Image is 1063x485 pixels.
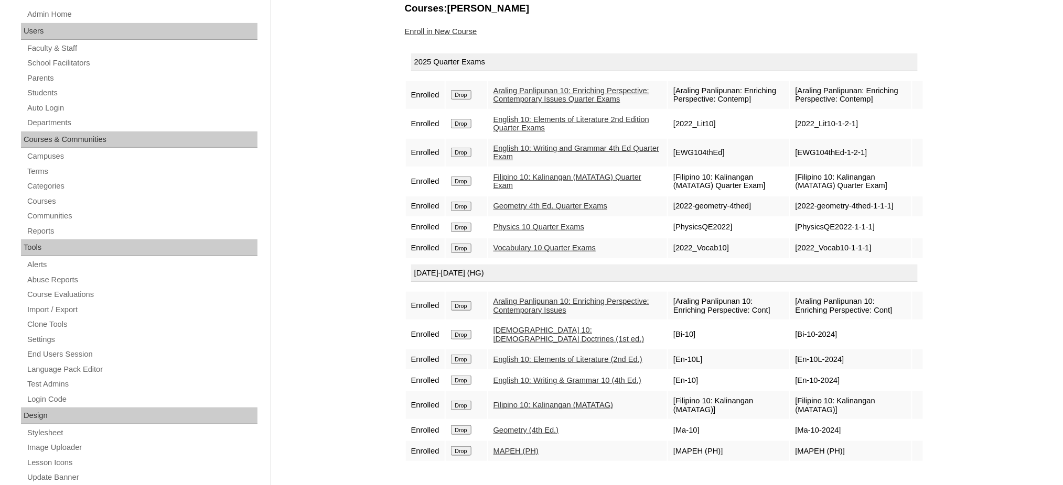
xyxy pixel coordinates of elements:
[451,202,471,211] input: Drop
[451,90,471,100] input: Drop
[406,321,445,348] td: Enrolled
[790,81,911,109] td: [Araling Panlipunan: Enriching Perspective: Contemp]
[493,115,649,133] a: English 10: Elements of Literature 2nd Edition Quarter Exams
[411,53,918,71] div: 2025 Quarter Exams
[26,378,257,391] a: Test Admins
[26,333,257,346] a: Settings
[26,42,257,55] a: Faculty & Staff
[790,196,911,216] td: [2022-geometry-4thed-1-1-1]
[668,292,789,319] td: [Araling Panlipunan 10: Enriching Perspective: Cont]
[493,86,649,104] a: Araling Panlipunan 10: Enriching Perspective: Contemporary Issues Quarter Exams
[406,292,445,319] td: Enrolled
[790,292,911,319] td: [Araling Panlipunan 10: Enriching Perspective: Cont]
[790,349,911,369] td: [En-10L-2024]
[451,301,471,311] input: Drop
[493,244,596,252] a: Vocabulary 10 Quarter Exams
[668,81,789,109] td: [Araling Panlipunan: Enriching Perspective: Contemp]
[26,195,257,208] a: Courses
[406,110,445,138] td: Enrolled
[26,456,257,469] a: Lesson Icons
[451,119,471,128] input: Drop
[406,441,445,461] td: Enrolled
[493,144,660,161] a: English 10: Writing and Grammar 4th Ed Quarter Exam
[668,420,789,440] td: [Ma-10]
[668,321,789,348] td: [Bi-10]
[668,110,789,138] td: [2022_Lit10]
[406,81,445,109] td: Enrolled
[406,349,445,369] td: Enrolled
[21,23,257,40] div: Users
[493,297,649,314] a: Araling Panlipunan 10: Enriching Perspective: Contemporary Issues
[21,239,257,256] div: Tools
[451,177,471,186] input: Drop
[451,355,471,364] input: Drop
[493,426,559,434] a: Geometry (4th Ed.)
[790,110,911,138] td: [2022_Lit10-1-2-1]
[411,264,918,282] div: [DATE]-[DATE] (HG)
[790,168,911,195] td: [Filipino 10: Kalinangan (MATATAG) Quarter Exam]
[26,363,257,376] a: Language Pack Editor
[493,355,642,363] a: English 10: Elements of Literature (2nd Ed.)
[26,441,257,454] a: Image Uploader
[26,273,257,286] a: Abuse Reports
[668,441,789,461] td: [MAPEH (PH)]
[790,441,911,461] td: [MAPEH (PH)]
[451,148,471,157] input: Drop
[668,168,789,195] td: [Filipino 10: Kalinangan (MATATAG) Quarter Exam]
[668,391,789,419] td: [Filipino 10: Kalinangan (MATATAG)]
[26,318,257,331] a: Clone Tools
[493,376,641,384] a: English 10: Writing & Grammar 10 (4th Ed.)
[790,370,911,390] td: [En-10-2024]
[406,196,445,216] td: Enrolled
[790,217,911,237] td: [PhysicsQE2022-1-1-1]
[26,165,257,178] a: Terms
[26,225,257,238] a: Reports
[406,238,445,258] td: Enrolled
[668,217,789,237] td: [PhysicsQE2022]
[451,446,471,456] input: Drop
[26,426,257,439] a: Stylesheet
[451,425,471,435] input: Drop
[406,168,445,195] td: Enrolled
[406,391,445,419] td: Enrolled
[451,223,471,232] input: Drop
[26,393,257,406] a: Login Code
[406,370,445,390] td: Enrolled
[26,8,257,21] a: Admin Home
[26,72,257,85] a: Parents
[493,326,645,343] a: [DEMOGRAPHIC_DATA] 10: [DEMOGRAPHIC_DATA] Doctrines (1st ed.)
[21,407,257,424] div: Design
[451,401,471,410] input: Drop
[26,348,257,361] a: End Users Session
[668,196,789,216] td: [2022-geometry-4thed]
[493,173,641,190] a: Filipino 10: Kalinangan (MATATAG) Quarter Exam
[668,349,789,369] td: [En-10L]
[26,471,257,484] a: Update Banner
[406,217,445,237] td: Enrolled
[493,202,607,210] a: Geometry 4th Ed. Quarter Exams
[790,420,911,440] td: [Ma-10-2024]
[26,258,257,271] a: Alerts
[26,102,257,115] a: Auto Login
[21,131,257,148] div: Courses & Communities
[405,2,924,15] h3: Courses:[PERSON_NAME]
[26,180,257,193] a: Categories
[451,244,471,253] input: Drop
[26,86,257,100] a: Students
[493,401,614,409] a: Filipino 10: Kalinangan (MATATAG)
[668,370,789,390] td: [En-10]
[790,391,911,419] td: [Filipino 10: Kalinangan (MATATAG)]
[493,223,585,231] a: Physics 10 Quarter Exams
[451,376,471,385] input: Drop
[405,27,477,36] a: Enroll in New Course
[790,139,911,167] td: [EWG104thEd-1-2-1]
[493,447,539,455] a: MAPEH (PH)
[26,116,257,129] a: Departments
[26,288,257,301] a: Course Evaluations
[406,139,445,167] td: Enrolled
[26,303,257,316] a: Import / Export
[406,420,445,440] td: Enrolled
[26,57,257,70] a: School Facilitators
[668,238,789,258] td: [2022_Vocab10]
[26,210,257,223] a: Communities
